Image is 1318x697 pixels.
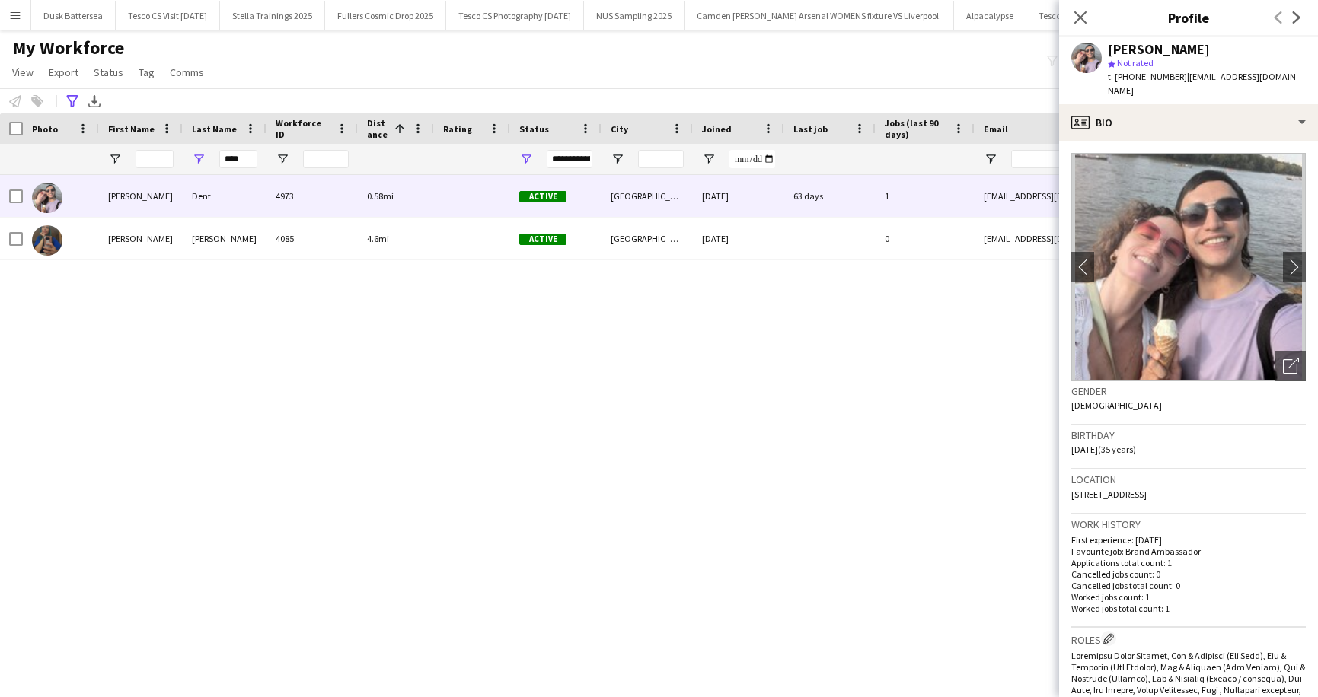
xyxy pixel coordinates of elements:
[784,175,876,217] div: 63 days
[446,1,584,30] button: Tesco CS Photography [DATE]
[702,123,732,135] span: Joined
[85,92,104,110] app-action-btn: Export XLSX
[183,218,266,259] div: [PERSON_NAME]
[519,191,566,202] span: Active
[1108,71,1187,82] span: t. [PHONE_NUMBER]
[1071,568,1306,580] p: Cancelled jobs count: 0
[1071,580,1306,591] p: Cancelled jobs total count: 0
[220,1,325,30] button: Stella Trainings 2025
[276,117,330,140] span: Workforce ID
[1059,8,1318,27] h3: Profile
[1071,591,1306,603] p: Worked jobs count: 1
[876,218,975,259] div: 0
[94,65,123,79] span: Status
[984,123,1008,135] span: Email
[876,175,975,217] div: 1
[975,218,1279,259] div: [EMAIL_ADDRESS][DOMAIN_NAME]
[99,218,183,259] div: [PERSON_NAME]
[1071,603,1306,614] p: Worked jobs total count: 1
[1117,57,1154,68] span: Not rated
[276,152,289,166] button: Open Filter Menu
[1026,1,1164,30] button: Tesco CS Photography [DATE]
[1011,150,1270,168] input: Email Filter Input
[702,152,716,166] button: Open Filter Menu
[266,218,358,259] div: 4085
[1071,517,1306,531] h3: Work history
[984,152,997,166] button: Open Filter Menu
[602,218,693,259] div: [GEOGRAPHIC_DATA]
[885,117,947,140] span: Jobs (last 90 days)
[1108,71,1300,96] span: | [EMAIL_ADDRESS][DOMAIN_NAME]
[139,65,155,79] span: Tag
[954,1,1026,30] button: Alpacalypse
[611,152,624,166] button: Open Filter Menu
[693,218,784,259] div: [DATE]
[693,175,784,217] div: [DATE]
[1071,384,1306,398] h3: Gender
[611,123,628,135] span: City
[1071,428,1306,442] h3: Birthday
[325,1,446,30] button: Fullers Cosmic Drop 2025
[192,123,237,135] span: Last Name
[519,123,549,135] span: Status
[32,225,62,256] img: Anastasia Denton
[1108,43,1210,56] div: [PERSON_NAME]
[1071,546,1306,557] p: Favourite job: Brand Ambassador
[1071,473,1306,486] h3: Location
[183,175,266,217] div: Dent
[638,150,684,168] input: City Filter Input
[136,150,174,168] input: First Name Filter Input
[266,175,358,217] div: 4973
[367,233,389,244] span: 4.6mi
[31,1,116,30] button: Dusk Battersea
[584,1,685,30] button: NUS Sampling 2025
[192,152,206,166] button: Open Filter Menu
[32,183,62,213] img: Joseph Dent
[12,37,124,59] span: My Workforce
[303,150,349,168] input: Workforce ID Filter Input
[1071,557,1306,568] p: Applications total count: 1
[519,234,566,245] span: Active
[170,65,204,79] span: Comms
[1059,104,1318,141] div: Bio
[116,1,220,30] button: Tesco CS Visit [DATE]
[43,62,85,82] a: Export
[1071,534,1306,546] p: First experience: [DATE]
[975,175,1279,217] div: [EMAIL_ADDRESS][DOMAIN_NAME]
[132,62,161,82] a: Tag
[1071,399,1162,411] span: [DEMOGRAPHIC_DATA]
[1071,489,1147,500] span: [STREET_ADDRESS]
[685,1,954,30] button: Camden [PERSON_NAME] Arsenal WOMENS fixture VS Liverpool.
[88,62,129,82] a: Status
[49,65,78,79] span: Export
[729,150,775,168] input: Joined Filter Input
[12,65,34,79] span: View
[108,123,155,135] span: First Name
[99,175,183,217] div: [PERSON_NAME]
[1071,631,1306,647] h3: Roles
[164,62,210,82] a: Comms
[602,175,693,217] div: [GEOGRAPHIC_DATA]
[443,123,472,135] span: Rating
[1275,351,1306,381] div: Open photos pop-in
[367,190,394,202] span: 0.58mi
[32,123,58,135] span: Photo
[108,152,122,166] button: Open Filter Menu
[219,150,257,168] input: Last Name Filter Input
[519,152,533,166] button: Open Filter Menu
[6,62,40,82] a: View
[1071,153,1306,381] img: Crew avatar or photo
[1071,444,1136,455] span: [DATE] (35 years)
[367,117,388,140] span: Distance
[63,92,81,110] app-action-btn: Advanced filters
[793,123,828,135] span: Last job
